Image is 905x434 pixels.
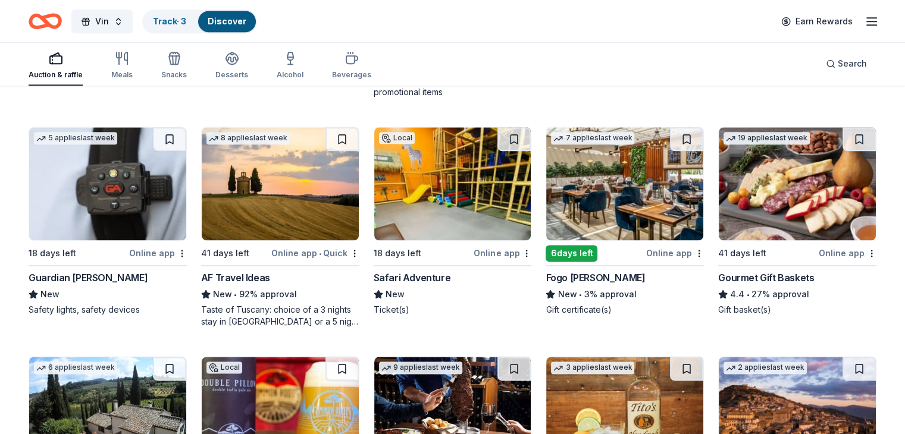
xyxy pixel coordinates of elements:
button: Desserts [215,46,248,86]
a: Image for Fogo de Chao7 applieslast week6days leftOnline appFogo [PERSON_NAME]New•3% approvalGift... [546,127,704,316]
img: Image for AF Travel Ideas [202,127,359,240]
div: 18 days left [29,246,76,260]
button: Meals [111,46,133,86]
button: Search [816,52,876,76]
div: Local [206,361,242,373]
div: 6 applies last week [34,361,117,374]
div: 5 applies last week [34,132,117,144]
div: 27% approval [718,287,876,301]
span: New [213,287,232,301]
div: Beverages [332,70,371,80]
div: Safety lights, safety devices [29,304,187,316]
img: Image for Fogo de Chao [546,127,703,240]
span: Search [838,56,867,71]
button: Vin [71,10,133,33]
div: 41 days left [201,246,249,260]
div: Safari Adventure [374,271,451,285]
div: Online app Quick [271,246,359,260]
div: Fogo [PERSON_NAME] [546,271,645,285]
button: Alcohol [277,46,303,86]
a: Image for AF Travel Ideas8 applieslast week41 days leftOnline app•QuickAF Travel IdeasNew•92% app... [201,127,359,328]
button: Track· 3Discover [142,10,257,33]
div: Snacks [161,70,187,80]
div: 41 days left [718,246,766,260]
div: Online app [474,246,531,260]
div: 3% approval [546,287,704,301]
div: 2 applies last week [724,361,807,374]
span: • [579,290,582,299]
a: Image for Safari AdventureLocal18 days leftOnline appSafari AdventureNewTicket(s) [374,127,532,316]
a: Track· 3 [153,16,186,26]
span: • [234,290,237,299]
div: 19 applies last week [724,132,810,144]
span: • [747,290,750,299]
span: • [319,249,321,258]
div: 6 days left [546,245,597,262]
img: Image for Guardian Angel Device [29,127,186,240]
a: Image for Guardian Angel Device5 applieslast week18 days leftOnline appGuardian [PERSON_NAME]NewS... [29,127,187,316]
a: Home [29,7,62,35]
button: Beverages [332,46,371,86]
div: Gourmet Gift Baskets [718,271,814,285]
div: 92% approval [201,287,359,301]
div: Taste of Tuscany: choice of a 3 nights stay in [GEOGRAPHIC_DATA] or a 5 night stay in [GEOGRAPHIC... [201,304,359,328]
div: 8 applies last week [206,132,290,144]
a: Earn Rewards [774,11,860,32]
span: New [386,287,405,301]
img: Image for Gourmet Gift Baskets [719,127,876,240]
span: Vin [95,14,109,29]
div: 7 applies last week [551,132,634,144]
button: Snacks [161,46,187,86]
button: Auction & raffle [29,46,83,86]
div: Alcohol [277,70,303,80]
div: Desserts [215,70,248,80]
div: Tickets, merchandise, memorabilia, and promotional items [374,74,532,98]
span: New [40,287,60,301]
img: Image for Safari Adventure [374,127,531,240]
div: Gift certificate(s) [546,304,704,316]
a: Discover [208,16,246,26]
div: 18 days left [374,246,421,260]
div: Auction & raffle [29,70,83,80]
div: 3 applies last week [551,361,634,374]
div: Online app [819,246,876,260]
div: Ticket(s) [374,304,532,316]
span: 4.4 [730,287,744,301]
a: Image for Gourmet Gift Baskets19 applieslast week41 days leftOnline appGourmet Gift Baskets4.4•27... [718,127,876,316]
span: New [558,287,577,301]
div: AF Travel Ideas [201,271,270,285]
div: Local [379,132,415,144]
div: Online app [646,246,704,260]
div: Online app [129,246,187,260]
div: 9 applies last week [379,361,462,374]
div: Meals [111,70,133,80]
div: Gift basket(s) [718,304,876,316]
div: Guardian [PERSON_NAME] [29,271,148,285]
